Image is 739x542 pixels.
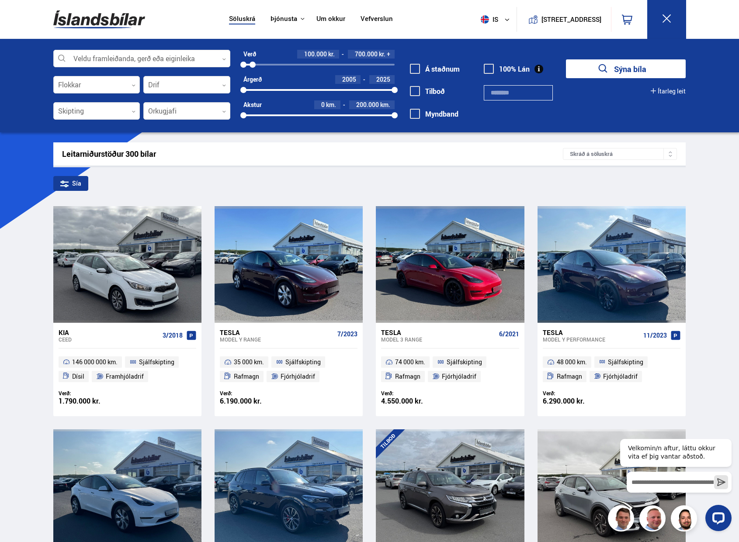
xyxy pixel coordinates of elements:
button: Sýna bíla [566,59,686,78]
span: Fjórhjóladrif [442,371,476,382]
a: Tesla Model 3 RANGE 6/2021 74 000 km. Sjálfskipting Rafmagn Fjórhjóladrif Verð: 4.550.000 kr. [376,323,524,416]
button: Ítarleg leit [651,88,686,95]
button: is [477,7,517,32]
div: Sía [53,176,88,191]
img: G0Ugv5HjCgRt.svg [53,5,145,34]
div: Verð: [381,390,450,397]
div: Árgerð [243,76,262,83]
span: Sjálfskipting [608,357,643,367]
div: Verð [243,51,256,58]
span: kr. [379,51,385,58]
span: Fjórhjóladrif [603,371,638,382]
span: 7/2023 [337,331,357,338]
span: kr. [328,51,335,58]
span: Sjálfskipting [285,357,321,367]
div: 6.290.000 kr. [543,397,612,405]
label: Tilboð [410,87,445,95]
img: svg+xml;base64,PHN2ZyB4bWxucz0iaHR0cDovL3d3dy53My5vcmcvMjAwMC9zdmciIHdpZHRoPSI1MTIiIGhlaWdodD0iNT... [481,15,489,24]
span: km. [380,101,390,108]
a: Kia Ceed 3/2018 146 000 000 km. Sjálfskipting Dísil Framhjóladrif Verð: 1.790.000 kr. [53,323,201,416]
a: Tesla Model Y PERFORMANCE 11/2023 48 000 km. Sjálfskipting Rafmagn Fjórhjóladrif Verð: 6.290.000 kr. [538,323,686,416]
label: Myndband [410,110,458,118]
span: 35 000 km. [234,357,264,367]
div: Verð: [543,390,612,397]
a: Tesla Model Y RANGE 7/2023 35 000 km. Sjálfskipting Rafmagn Fjórhjóladrif Verð: 6.190.000 kr. [215,323,363,416]
span: 6/2021 [499,331,519,338]
div: Model 3 RANGE [381,336,495,342]
span: Dísil [72,371,84,382]
span: 0 [321,100,325,109]
span: 700.000 [355,50,378,58]
span: 2025 [376,75,390,83]
span: Sjálfskipting [447,357,482,367]
a: [STREET_ADDRESS] [521,7,606,32]
a: Vefverslun [361,15,393,24]
div: Leitarniðurstöður 300 bílar [62,149,563,159]
div: Model Y PERFORMANCE [543,336,640,342]
a: Um okkur [316,15,345,24]
span: km. [326,101,336,108]
span: is [477,15,499,24]
button: Þjónusta [271,15,297,23]
span: 2005 [342,75,356,83]
div: Tesla [220,328,334,336]
span: Rafmagn [234,371,259,382]
img: FbJEzSuNWCJXmdc-.webp [609,507,635,533]
span: 146 000 000 km. [72,357,118,367]
span: 100.000 [304,50,327,58]
iframe: LiveChat chat widget [613,423,735,538]
label: Á staðnum [410,65,460,73]
span: 11/2023 [643,332,667,339]
div: Skráð á söluskrá [563,148,677,160]
div: 1.790.000 kr. [59,397,128,405]
div: Akstur [243,101,262,108]
span: 3/2018 [163,332,183,339]
div: 4.550.000 kr. [381,397,450,405]
span: Rafmagn [395,371,420,382]
span: 48 000 km. [557,357,587,367]
div: 6.190.000 kr. [220,397,289,405]
div: Verð: [220,390,289,397]
label: 100% Lán [484,65,530,73]
span: Sjálfskipting [139,357,174,367]
span: Fjórhjóladrif [281,371,315,382]
a: Söluskrá [229,15,255,24]
span: + [387,51,390,58]
div: Verð: [59,390,128,397]
div: Tesla [381,328,495,336]
span: 74 000 km. [395,357,425,367]
div: Ceed [59,336,159,342]
span: Rafmagn [557,371,582,382]
div: Tesla [543,328,640,336]
div: Kia [59,328,159,336]
span: 200.000 [356,100,379,109]
span: Framhjóladrif [106,371,144,382]
button: [STREET_ADDRESS] [545,16,598,23]
div: Model Y RANGE [220,336,334,342]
